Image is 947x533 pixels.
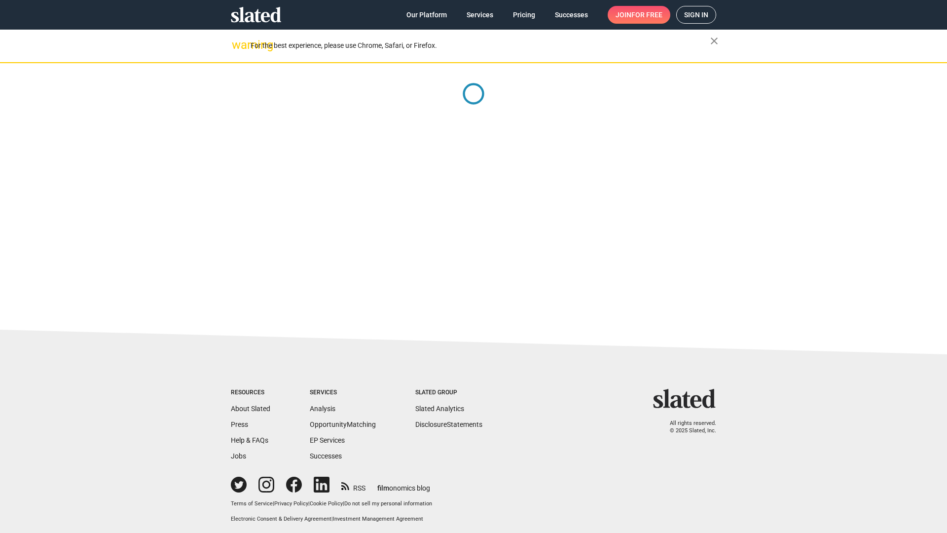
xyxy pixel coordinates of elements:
[377,484,389,492] span: film
[608,6,670,24] a: Joinfor free
[415,420,482,428] a: DisclosureStatements
[555,6,588,24] span: Successes
[310,405,335,413] a: Analysis
[331,516,333,522] span: |
[676,6,716,24] a: Sign in
[231,420,248,428] a: Press
[616,6,662,24] span: Join
[415,405,464,413] a: Slated Analytics
[310,500,343,507] a: Cookie Policy
[310,389,376,397] div: Services
[343,500,344,507] span: |
[333,516,423,522] a: Investment Management Agreement
[406,6,447,24] span: Our Platform
[231,436,268,444] a: Help & FAQs
[415,389,482,397] div: Slated Group
[459,6,501,24] a: Services
[308,500,310,507] span: |
[399,6,455,24] a: Our Platform
[274,500,308,507] a: Privacy Policy
[659,420,716,434] p: All rights reserved. © 2025 Slated, Inc.
[505,6,543,24] a: Pricing
[513,6,535,24] span: Pricing
[708,35,720,47] mat-icon: close
[231,405,270,413] a: About Slated
[251,39,710,52] div: For the best experience, please use Chrome, Safari, or Firefox.
[467,6,493,24] span: Services
[231,500,273,507] a: Terms of Service
[231,516,331,522] a: Electronic Consent & Delivery Agreement
[684,6,708,23] span: Sign in
[344,500,432,508] button: Do not sell my personal information
[310,420,376,428] a: OpportunityMatching
[310,452,342,460] a: Successes
[341,478,365,493] a: RSS
[377,476,430,493] a: filmonomics blog
[547,6,596,24] a: Successes
[231,452,246,460] a: Jobs
[273,500,274,507] span: |
[631,6,662,24] span: for free
[310,436,345,444] a: EP Services
[231,389,270,397] div: Resources
[232,39,244,51] mat-icon: warning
